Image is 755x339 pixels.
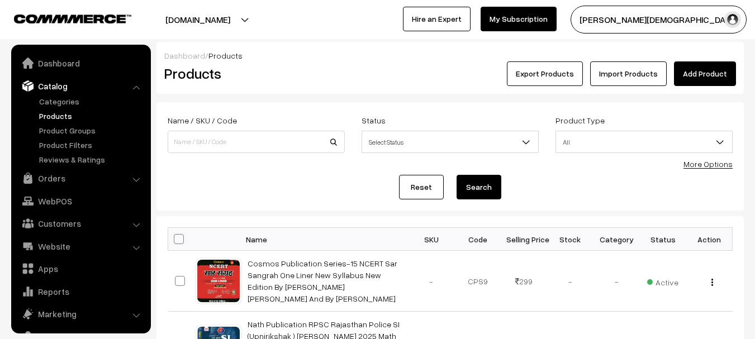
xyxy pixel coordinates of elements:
[593,251,640,312] td: -
[724,11,741,28] img: user
[711,279,713,286] img: Menu
[683,159,733,169] a: More Options
[501,228,547,251] th: Selling Price
[501,251,547,312] td: 299
[556,132,732,152] span: All
[14,191,147,211] a: WebPOS
[454,228,501,251] th: Code
[14,259,147,279] a: Apps
[362,131,539,153] span: Select Status
[164,65,344,82] h2: Products
[555,114,605,126] label: Product Type
[36,96,147,107] a: Categories
[14,53,147,73] a: Dashboard
[457,175,501,199] button: Search
[168,131,345,153] input: Name / SKU / Code
[36,125,147,136] a: Product Groups
[14,213,147,233] a: Customers
[547,251,593,312] td: -
[36,154,147,165] a: Reviews & Ratings
[248,259,397,303] a: Cosmos Publication Series-15 NCERT Sar Sangrah One Liner New Syllabus New Edition By [PERSON_NAME...
[686,228,733,251] th: Action
[14,236,147,256] a: Website
[126,6,269,34] button: [DOMAIN_NAME]
[362,132,538,152] span: Select Status
[674,61,736,86] a: Add Product
[14,304,147,324] a: Marketing
[647,274,678,288] span: Active
[36,110,147,122] a: Products
[571,6,747,34] button: [PERSON_NAME][DEMOGRAPHIC_DATA]
[241,228,409,251] th: Name
[14,15,131,23] img: COMMMERCE
[168,114,237,126] label: Name / SKU / Code
[403,7,471,31] a: Hire an Expert
[362,114,386,126] label: Status
[481,7,557,31] a: My Subscription
[547,228,593,251] th: Stock
[14,281,147,302] a: Reports
[507,61,583,86] button: Export Products
[36,139,147,151] a: Product Filters
[555,131,733,153] span: All
[409,251,455,312] td: -
[590,61,667,86] a: Import Products
[593,228,640,251] th: Category
[454,251,501,312] td: CPS9
[14,76,147,96] a: Catalog
[164,50,736,61] div: /
[409,228,455,251] th: SKU
[14,11,112,25] a: COMMMERCE
[640,228,686,251] th: Status
[208,51,243,60] span: Products
[164,51,205,60] a: Dashboard
[14,168,147,188] a: Orders
[399,175,444,199] a: Reset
